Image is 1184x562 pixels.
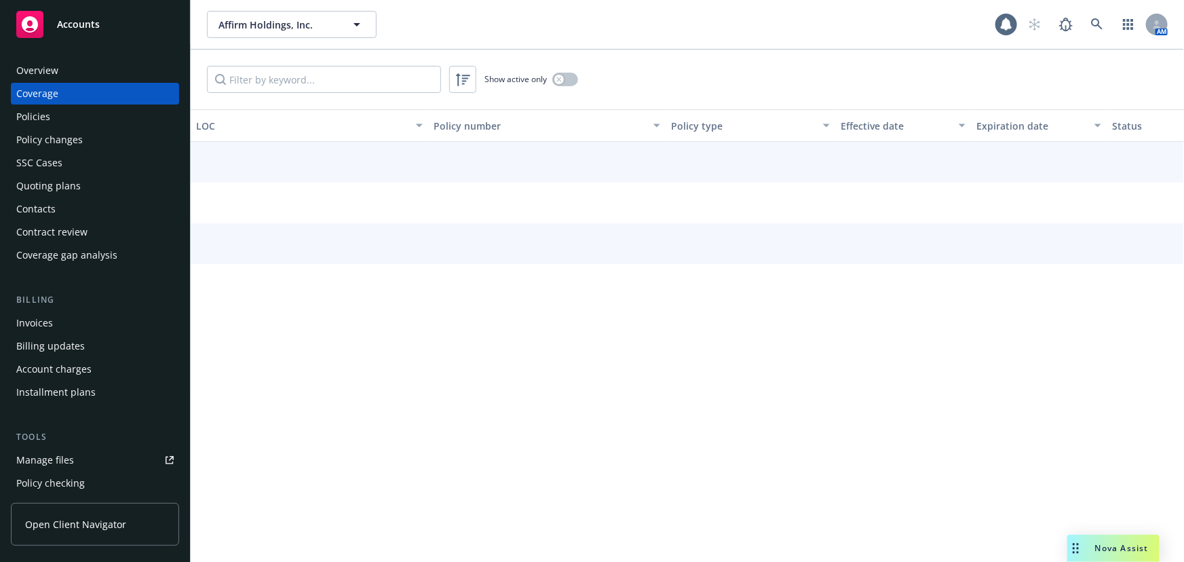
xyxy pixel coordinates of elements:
[835,109,971,142] button: Effective date
[25,517,126,531] span: Open Client Navigator
[11,5,179,43] a: Accounts
[16,152,62,174] div: SSC Cases
[666,109,835,142] button: Policy type
[16,335,85,357] div: Billing updates
[434,119,645,133] div: Policy number
[11,335,179,357] a: Billing updates
[11,312,179,334] a: Invoices
[16,83,58,105] div: Coverage
[11,198,179,220] a: Contacts
[11,221,179,243] a: Contract review
[16,106,50,128] div: Policies
[11,83,179,105] a: Coverage
[1067,535,1084,562] div: Drag to move
[16,198,56,220] div: Contacts
[1095,542,1149,554] span: Nova Assist
[16,244,117,266] div: Coverage gap analysis
[16,358,92,380] div: Account charges
[484,73,547,85] span: Show active only
[16,221,88,243] div: Contract review
[1084,11,1111,38] a: Search
[16,312,53,334] div: Invoices
[207,66,441,93] input: Filter by keyword...
[218,18,336,32] span: Affirm Holdings, Inc.
[16,381,96,403] div: Installment plans
[671,119,815,133] div: Policy type
[971,109,1107,142] button: Expiration date
[11,129,179,151] a: Policy changes
[196,119,408,133] div: LOC
[976,119,1086,133] div: Expiration date
[11,175,179,197] a: Quoting plans
[191,109,428,142] button: LOC
[841,119,951,133] div: Effective date
[11,472,179,494] a: Policy checking
[1021,11,1048,38] a: Start snowing
[16,449,74,471] div: Manage files
[16,175,81,197] div: Quoting plans
[428,109,666,142] button: Policy number
[1115,11,1142,38] a: Switch app
[16,472,85,494] div: Policy checking
[11,106,179,128] a: Policies
[57,19,100,30] span: Accounts
[16,60,58,81] div: Overview
[1067,535,1160,562] button: Nova Assist
[1052,11,1080,38] a: Report a Bug
[16,129,83,151] div: Policy changes
[11,449,179,471] a: Manage files
[11,293,179,307] div: Billing
[11,430,179,444] div: Tools
[207,11,377,38] button: Affirm Holdings, Inc.
[11,381,179,403] a: Installment plans
[11,60,179,81] a: Overview
[11,244,179,266] a: Coverage gap analysis
[11,152,179,174] a: SSC Cases
[11,358,179,380] a: Account charges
